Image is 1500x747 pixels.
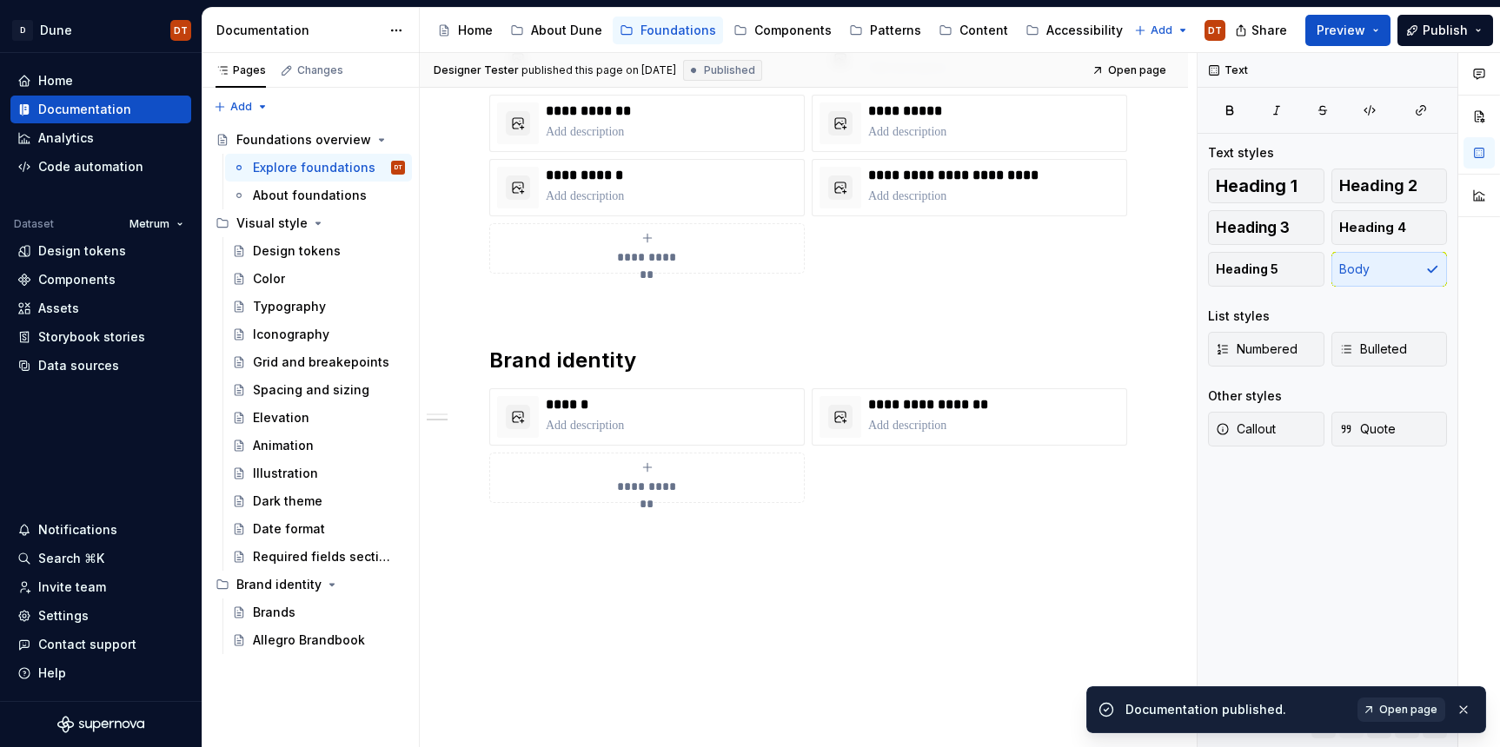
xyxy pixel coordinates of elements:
[1086,58,1174,83] a: Open page
[1331,210,1448,245] button: Heading 4
[1216,420,1276,438] span: Callout
[253,604,295,621] div: Brands
[430,17,500,44] a: Home
[225,182,412,209] a: About foundations
[10,323,191,351] a: Storybook stories
[174,23,188,37] div: DT
[640,22,716,39] div: Foundations
[1208,387,1282,405] div: Other styles
[122,212,191,236] button: Metrum
[842,17,928,44] a: Patterns
[1305,15,1390,46] button: Preview
[1125,701,1347,718] div: Documentation published.
[236,576,322,593] div: Brand identity
[38,550,104,567] div: Search ⌘K
[38,72,73,89] div: Home
[531,22,602,39] div: About Dune
[225,515,412,543] a: Date format
[1339,219,1406,236] span: Heading 4
[209,126,412,654] div: Page tree
[225,432,412,459] a: Animation
[10,266,191,294] a: Components
[14,217,54,231] div: Dataset
[489,347,1118,374] h2: Brand identity
[253,520,325,538] div: Date format
[1216,261,1278,278] span: Heading 5
[1216,219,1290,236] span: Heading 3
[38,158,143,175] div: Code automation
[209,209,412,237] div: Visual style
[209,126,412,154] a: Foundations overview
[1208,210,1324,245] button: Heading 3
[225,543,412,571] a: Required fields sections
[12,20,33,41] div: D
[209,571,412,598] div: Brand identity
[253,381,369,399] div: Spacing and sizing
[521,63,676,77] div: published this page on [DATE]
[253,548,396,565] div: Required fields sections
[225,376,412,404] a: Spacing and sizing
[236,215,308,232] div: Visual style
[10,153,191,181] a: Code automation
[38,607,89,625] div: Settings
[1208,332,1324,367] button: Numbered
[216,22,381,39] div: Documentation
[434,63,519,77] span: Designer Tester
[209,95,274,119] button: Add
[1339,420,1396,438] span: Quote
[613,17,723,44] a: Foundations
[297,63,343,77] div: Changes
[225,404,412,432] a: Elevation
[10,516,191,544] button: Notifications
[1331,169,1448,203] button: Heading 2
[1108,63,1166,77] span: Open page
[10,602,191,630] a: Settings
[458,22,493,39] div: Home
[225,237,412,265] a: Design tokens
[1379,703,1437,717] span: Open page
[10,294,191,322] a: Assets
[430,13,1125,48] div: Page tree
[38,521,117,539] div: Notifications
[216,63,266,77] div: Pages
[253,326,329,343] div: Iconography
[1317,22,1365,39] span: Preview
[959,22,1008,39] div: Content
[10,545,191,572] button: Search ⌘K
[38,328,145,346] div: Storybook stories
[57,716,144,733] svg: Supernova Logo
[38,664,66,682] div: Help
[1208,252,1324,287] button: Heading 5
[10,631,191,658] button: Contact support
[1339,177,1417,195] span: Heading 2
[1208,23,1222,37] div: DT
[225,154,412,182] a: Explore foundationsDT
[253,465,318,482] div: Illustration
[10,67,191,95] a: Home
[395,159,402,176] div: DT
[1208,144,1274,162] div: Text styles
[503,17,609,44] a: About Dune
[870,22,921,39] div: Patterns
[38,271,116,288] div: Components
[3,11,198,49] button: DDuneDT
[10,237,191,265] a: Design tokens
[1208,412,1324,446] button: Callout
[225,487,412,515] a: Dark theme
[10,96,191,123] a: Documentation
[225,293,412,321] a: Typography
[727,17,839,44] a: Components
[253,159,375,176] div: Explore foundations
[1339,340,1407,358] span: Bulleted
[38,578,106,596] div: Invite team
[38,101,131,118] div: Documentation
[253,298,326,315] div: Typography
[10,573,191,601] a: Invite team
[225,321,412,348] a: Iconography
[1046,22,1123,39] div: Accessibility
[40,22,72,39] div: Dune
[704,63,755,77] span: Published
[236,131,371,149] div: Foundations overview
[1129,18,1194,43] button: Add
